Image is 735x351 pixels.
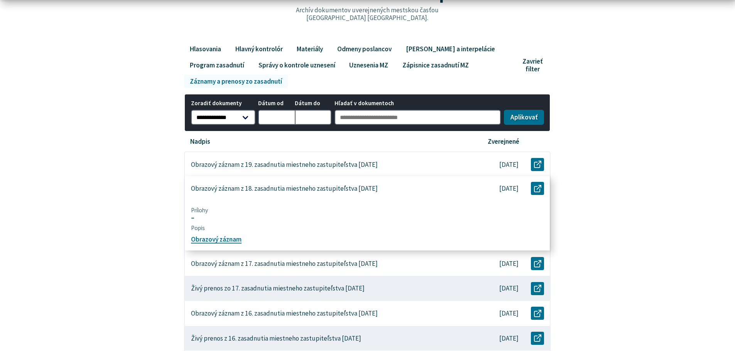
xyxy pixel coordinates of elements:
p: Nadpis [190,138,210,146]
a: [PERSON_NAME] a interpelácie [400,42,500,55]
p: [DATE] [499,161,519,169]
a: Odmeny poslancov [331,42,397,55]
span: Zavrieť filter [522,57,542,73]
button: Aplikovať [504,110,544,125]
input: Hľadať v dokumentoch [335,110,501,125]
a: Program zasadnutí [184,59,250,72]
span: Dátum do [295,100,331,107]
span: Dátum od [258,100,295,107]
p: [DATE] [499,284,519,292]
p: [DATE] [499,309,519,317]
a: Správy o kontrole uznesení [253,59,341,72]
a: Záznamy a prenosy zo zasadnutí [184,75,287,88]
p: [DATE] [499,260,519,268]
span: Popis [191,225,544,232]
span: – [191,214,544,222]
span: Hľadať v dokumentoch [335,100,501,107]
a: Hlasovania [184,42,226,55]
p: Obrazový záznam z 17. zasadnutia miestneho zastupiteľstva [DATE] [191,260,378,268]
p: Obrazový záznam z 19. zasadnutia miestneho zastupiteľstva [DATE] [191,161,378,169]
p: Živý prenos zo 17. zasadnutia miestneho zastupiteľstva [DATE] [191,284,365,292]
a: Hlavný kontrolór [230,42,288,55]
input: Dátum do [295,110,331,125]
p: Obrazový záznam z 16. zasadnutia miestneho zastupiteľstva [DATE] [191,309,378,317]
a: Materiály [291,42,329,55]
p: Zverejnené [488,138,519,146]
p: Obrazový záznam z 18. zasadnutia miestneho zastupiteľstva [DATE] [191,185,378,193]
a: Zápisnice zasadnutí MZ [397,59,474,72]
p: Archív dokumentov uverejnených mestskou časťou [GEOGRAPHIC_DATA] [GEOGRAPHIC_DATA]. [279,6,455,22]
p: [DATE] [499,185,519,193]
span: Prílohy [191,207,544,214]
span: Zoradiť dokumenty [191,100,255,107]
input: Dátum od [258,110,295,125]
a: Obrazový záznam [191,235,242,244]
select: Zoradiť dokumenty [191,110,255,125]
p: Živý prenos z 16. zasadnutia miestneho zastupiteľstva [DATE] [191,334,361,343]
button: Zavrieť filter [517,57,551,73]
a: Uznesenia MZ [344,59,394,72]
p: [DATE] [499,334,519,343]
